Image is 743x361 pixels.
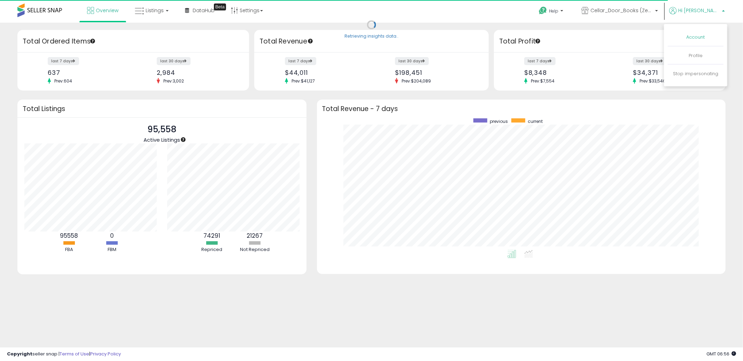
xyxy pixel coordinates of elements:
label: last 30 days [157,57,191,65]
div: $34,371 [633,69,713,76]
span: Prev: 3,002 [160,78,187,84]
div: Tooltip anchor [90,38,96,44]
b: 95558 [60,231,78,240]
b: 21267 [247,231,263,240]
h3: Total Revenue - 7 days [322,106,720,111]
span: current [528,118,543,124]
span: Overview [96,7,118,14]
span: DataHub [193,7,215,14]
div: $8,348 [524,69,604,76]
span: Help [549,8,558,14]
p: 95,558 [144,123,180,136]
label: last 7 days [285,57,316,65]
label: last 30 days [633,57,667,65]
h3: Total Ordered Items [23,37,244,46]
label: last 7 days [48,57,79,65]
span: Active Listings [144,136,180,143]
div: 637 [48,69,128,76]
h3: Total Listings [23,106,301,111]
a: Profile [689,52,703,59]
div: Tooltip anchor [180,136,186,143]
div: Repriced [191,246,233,253]
a: Hi [PERSON_NAME] [669,7,725,23]
label: last 30 days [395,57,429,65]
div: $198,451 [395,69,477,76]
a: Account [687,34,705,40]
div: Tooltip anchor [535,38,541,44]
div: FBM [91,246,133,253]
b: 0 [110,231,114,240]
div: Tooltip anchor [214,3,226,10]
a: Help [533,1,570,23]
span: Prev: $7,554 [527,78,558,84]
span: Prev: $41,127 [288,78,318,84]
span: Prev: $204,089 [398,78,434,84]
span: Cellar_Door_Books (Zentra LLC) [GEOGRAPHIC_DATA] [590,7,653,14]
h3: Total Profit [499,37,720,46]
span: Hi [PERSON_NAME] [678,7,720,14]
span: Prev: 604 [51,78,76,84]
div: FBA [48,246,90,253]
div: Not Repriced [234,246,276,253]
div: Tooltip anchor [307,38,314,44]
span: Listings [146,7,164,14]
a: Stop impersonating [673,70,718,77]
div: Retrieving insights data.. [345,33,398,40]
b: 74291 [203,231,220,240]
i: Get Help [539,6,547,15]
span: Prev: $33,546 [636,78,669,84]
div: $44,011 [285,69,366,76]
div: 2,984 [157,69,237,76]
label: last 7 days [524,57,556,65]
span: previous [490,118,508,124]
h3: Total Revenue [260,37,483,46]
